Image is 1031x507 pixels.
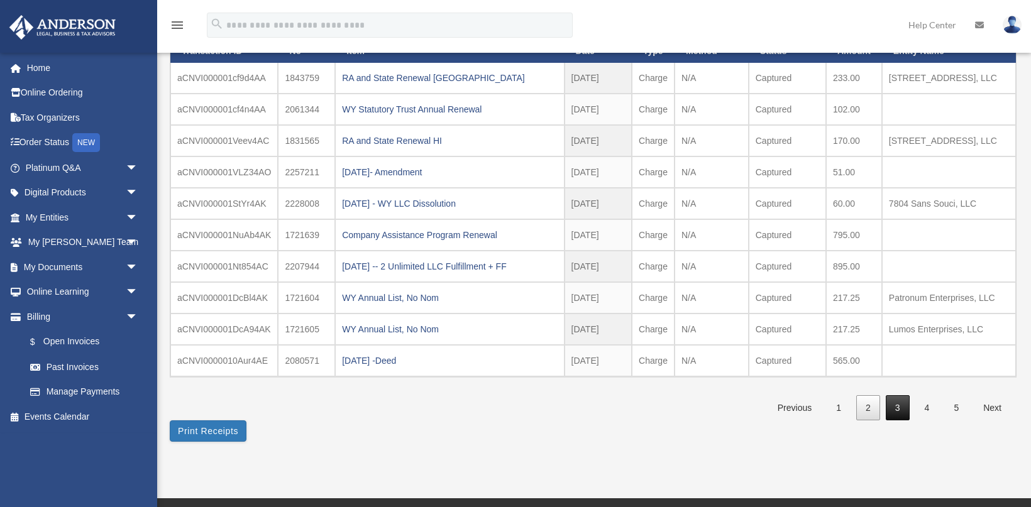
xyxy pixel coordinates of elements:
[632,188,675,219] td: Charge
[170,345,278,376] td: aCNVI0000010Aur4AE
[675,125,749,156] td: N/A
[278,63,335,94] td: 1843759
[675,94,749,125] td: N/A
[9,80,157,106] a: Online Ordering
[37,334,43,350] span: $
[9,230,157,255] a: My [PERSON_NAME] Teamarrow_drop_down
[632,282,675,313] td: Charge
[886,395,910,421] a: 3
[9,55,157,80] a: Home
[675,156,749,188] td: N/A
[826,282,882,313] td: 217.25
[974,395,1011,421] a: Next
[826,125,882,156] td: 170.00
[565,188,632,219] td: [DATE]
[632,63,675,94] td: Charge
[675,63,749,94] td: N/A
[749,313,826,345] td: Captured
[126,304,151,330] span: arrow_drop_down
[882,313,1016,345] td: Lumos Enterprises, LLC
[826,156,882,188] td: 51.00
[675,313,749,345] td: N/A
[126,230,151,256] span: arrow_drop_down
[170,313,278,345] td: aCNVI000001DcA94AK
[9,404,157,429] a: Events Calendar
[675,188,749,219] td: N/A
[9,105,157,130] a: Tax Organizers
[632,251,675,282] td: Charge
[126,180,151,206] span: arrow_drop_down
[170,188,278,219] td: aCNVI000001StYr4AK
[278,345,335,376] td: 2080571
[6,15,119,40] img: Anderson Advisors Platinum Portal
[9,280,157,305] a: Online Learningarrow_drop_down
[565,219,632,251] td: [DATE]
[9,130,157,156] a: Order StatusNEW
[342,320,557,338] div: WY Annual List, No Nom
[342,352,557,369] div: [DATE] -Deed
[882,282,1016,313] td: Patronum Enterprises, LLC
[749,282,826,313] td: Captured
[210,17,224,31] i: search
[342,195,557,212] div: [DATE] - WY LLC Dissolution
[170,63,278,94] td: aCNVI000001cf9d4AA
[278,251,335,282] td: 2207944
[278,282,335,313] td: 1721604
[565,63,632,94] td: [DATE]
[342,101,557,118] div: WY Statutory Trust Annual Renewal
[342,132,557,150] div: RA and State Renewal HI
[278,125,335,156] td: 1831565
[342,289,557,307] div: WY Annual List, No Nom
[170,94,278,125] td: aCNVI000001cf4n4AA
[9,254,157,280] a: My Documentsarrow_drop_down
[170,251,278,282] td: aCNVI000001Nt854AC
[749,219,826,251] td: Captured
[342,163,557,181] div: [DATE]- Amendment
[749,345,826,376] td: Captured
[826,94,882,125] td: 102.00
[882,125,1016,156] td: [STREET_ADDRESS], LLC
[632,313,675,345] td: Charge
[749,156,826,188] td: Captured
[675,251,749,282] td: N/A
[72,133,100,152] div: NEW
[915,395,939,421] a: 4
[856,395,880,421] a: 2
[882,188,1016,219] td: 7804 Sans Souci, LLC
[170,22,185,33] a: menu
[126,205,151,231] span: arrow_drop_down
[278,219,335,251] td: 1721639
[342,258,557,275] div: [DATE] -- 2 Unlimited LLC Fulfillment + FF
[18,329,157,355] a: $Open Invoices
[9,155,157,180] a: Platinum Q&Aarrow_drop_down
[9,180,157,205] a: Digital Productsarrow_drop_down
[826,251,882,282] td: 895.00
[944,395,968,421] a: 5
[170,282,278,313] td: aCNVI000001DcBl4AK
[675,282,749,313] td: N/A
[18,354,151,379] a: Past Invoices
[632,156,675,188] td: Charge
[826,313,882,345] td: 217.25
[565,125,632,156] td: [DATE]
[826,63,882,94] td: 233.00
[170,18,185,33] i: menu
[675,219,749,251] td: N/A
[170,156,278,188] td: aCNVI000001VLZ34AO
[278,188,335,219] td: 2228008
[126,254,151,280] span: arrow_drop_down
[826,219,882,251] td: 795.00
[882,63,1016,94] td: [STREET_ADDRESS], LLC
[18,379,157,405] a: Manage Payments
[565,282,632,313] td: [DATE]
[126,155,151,181] span: arrow_drop_down
[170,219,278,251] td: aCNVI000001NuAb4AK
[278,94,335,125] td: 2061344
[565,156,632,188] td: [DATE]
[749,125,826,156] td: Captured
[170,125,278,156] td: aCNVI000001Veev4AC
[632,125,675,156] td: Charge
[749,188,826,219] td: Captured
[342,69,557,87] div: RA and State Renewal [GEOGRAPHIC_DATA]
[565,251,632,282] td: [DATE]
